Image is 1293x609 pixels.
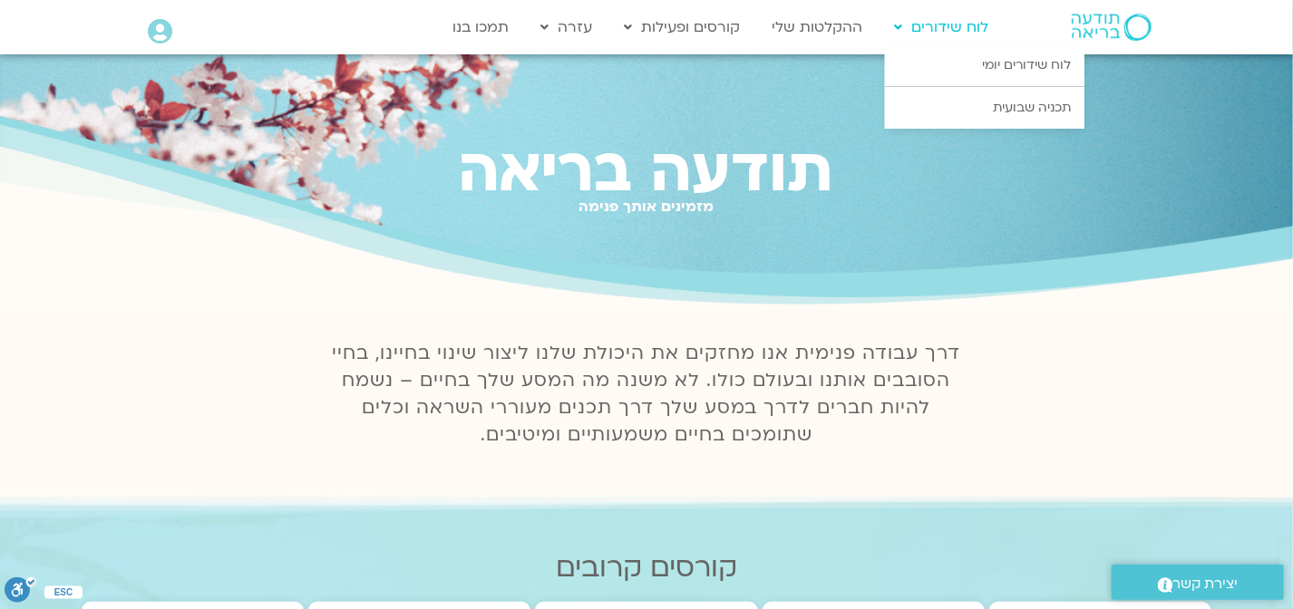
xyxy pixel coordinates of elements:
[885,44,1084,86] a: לוח שידורים יומי
[531,10,601,44] a: עזרה
[322,340,971,449] p: דרך עבודה פנימית אנו מחזקים את היכולת שלנו ליצור שינוי בחיינו, בחיי הסובבים אותנו ובעולם כולו. לא...
[615,10,749,44] a: קורסים ופעילות
[443,10,518,44] a: תמכו בנו
[763,10,871,44] a: ההקלטות שלי
[1072,14,1152,41] img: תודעה בריאה
[1173,572,1239,596] span: יצירת קשר
[1112,565,1284,600] a: יצירת קשר
[82,552,1211,584] h2: קורסים קרובים
[885,87,1084,129] a: תכניה שבועית
[885,10,997,44] a: לוח שידורים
